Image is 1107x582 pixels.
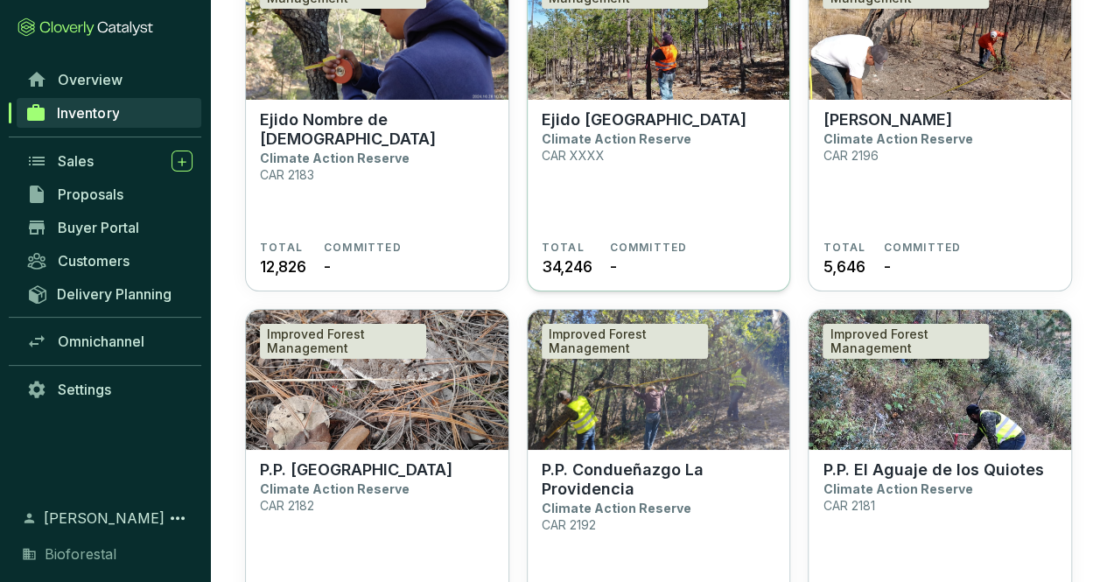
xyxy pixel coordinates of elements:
p: Climate Action Reserve [260,481,410,496]
span: Sales [58,152,94,170]
span: Inventory [57,104,119,122]
p: CAR 2181 [823,498,874,513]
span: 34,246 [542,255,592,278]
span: COMMITTED [324,241,402,255]
span: TOTAL [823,241,865,255]
div: Improved Forest Management [542,324,708,359]
a: Customers [18,246,201,276]
p: Climate Action Reserve [260,151,410,165]
p: Climate Action Reserve [823,481,972,496]
a: Delivery Planning [18,279,201,308]
img: P.P. Condueñazgo La Providencia [528,310,790,450]
span: 12,826 [260,255,306,278]
a: Inventory [17,98,201,128]
p: CAR XXXX [542,148,605,163]
img: P.P. El Durazno [246,310,508,450]
span: - [324,255,331,278]
p: CAR 2196 [823,148,878,163]
p: Ejido [GEOGRAPHIC_DATA] [542,110,746,130]
img: P.P. El Aguaje de los Quiotes [809,310,1071,450]
span: Customers [58,252,130,270]
span: Bioforestal [45,543,116,564]
a: Buyer Portal [18,213,201,242]
span: Buyer Portal [58,219,139,236]
span: 5,646 [823,255,865,278]
span: Settings [58,381,111,398]
span: - [609,255,616,278]
p: Ejido Nombre de [DEMOGRAPHIC_DATA] [260,110,494,149]
p: Climate Action Reserve [542,501,691,515]
span: TOTAL [260,241,303,255]
p: CAR 2182 [260,498,314,513]
p: CAR 2192 [542,517,596,532]
span: COMMITTED [883,241,961,255]
span: Delivery Planning [57,285,172,303]
span: [PERSON_NAME] [44,508,165,529]
div: Improved Forest Management [260,324,426,359]
a: Omnichannel [18,326,201,356]
p: P.P. [GEOGRAPHIC_DATA] [260,460,452,480]
span: TOTAL [542,241,585,255]
a: Proposals [18,179,201,209]
p: Climate Action Reserve [823,131,972,146]
p: P.P. El Aguaje de los Quiotes [823,460,1043,480]
a: Overview [18,65,201,95]
p: CAR 2183 [260,167,314,182]
p: [PERSON_NAME] [823,110,951,130]
span: Overview [58,71,123,88]
span: Proposals [58,186,123,203]
p: P.P. Condueñazgo La Providencia [542,460,776,499]
div: Improved Forest Management [823,324,989,359]
a: Sales [18,146,201,176]
p: Climate Action Reserve [542,131,691,146]
span: Omnichannel [58,333,144,350]
span: COMMITTED [609,241,687,255]
span: - [883,255,890,278]
a: Settings [18,375,201,404]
